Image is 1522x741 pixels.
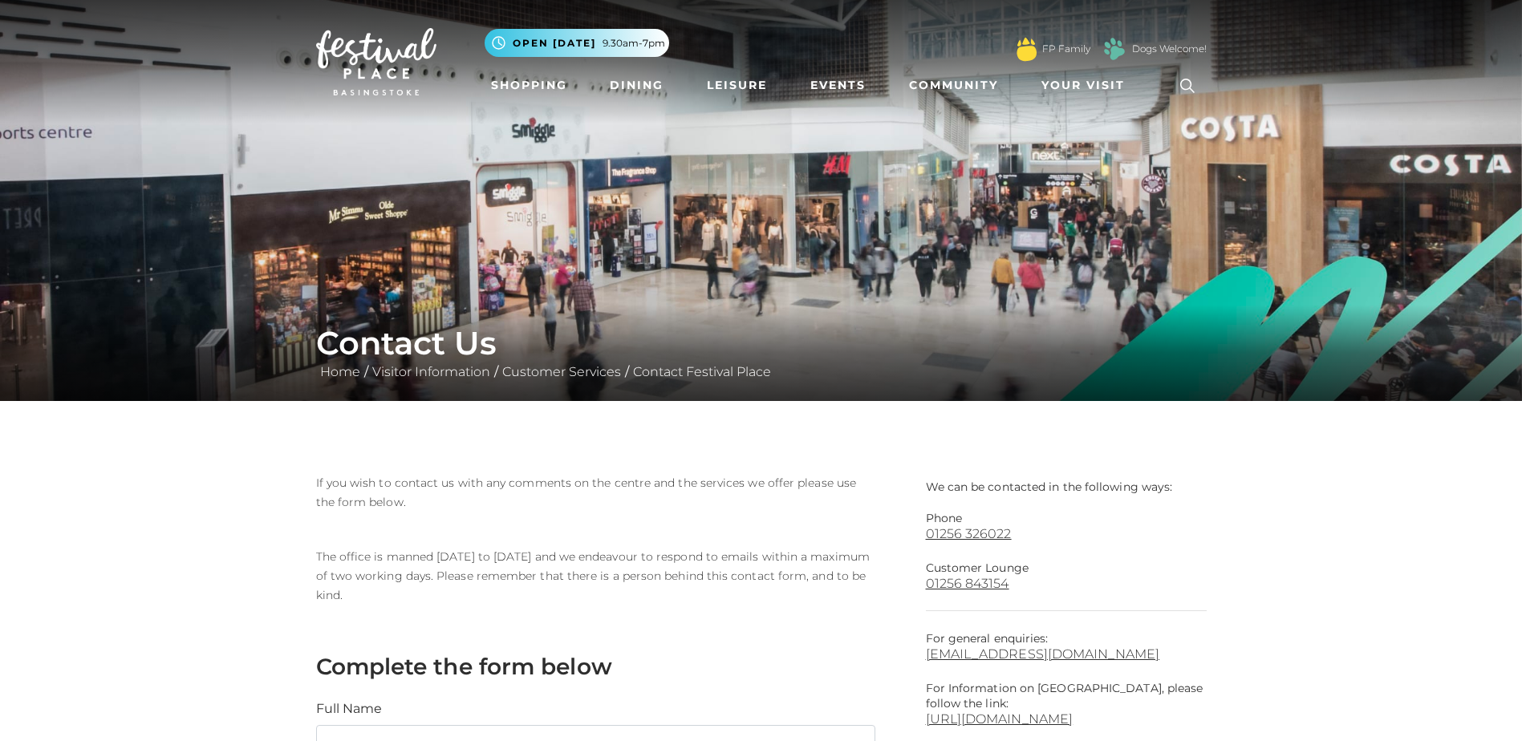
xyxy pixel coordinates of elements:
[316,28,436,95] img: Festival Place Logo
[498,364,625,379] a: Customer Services
[316,364,364,379] a: Home
[926,473,1207,495] p: We can be contacted in the following ways:
[1035,71,1139,100] a: Your Visit
[316,653,875,680] h3: Complete the form below
[304,324,1219,382] div: / / /
[316,473,875,512] p: If you wish to contact us with any comments on the centre and the services we offer please use th...
[603,71,670,100] a: Dining
[926,576,1207,591] a: 01256 843154
[485,29,669,57] button: Open [DATE] 9.30am-7pm
[316,547,875,605] p: The office is manned [DATE] to [DATE] and we endeavour to respond to emails within a maximum of t...
[700,71,773,100] a: Leisure
[316,324,1207,362] h1: Contact Us
[926,681,1207,711] p: For Information on [GEOGRAPHIC_DATA], please follow the link:
[926,646,1207,662] a: [EMAIL_ADDRESS][DOMAIN_NAME]
[513,36,596,51] span: Open [DATE]
[1042,42,1090,56] a: FP Family
[485,71,574,100] a: Shopping
[926,511,1207,526] p: Phone
[1041,77,1125,94] span: Your Visit
[1132,42,1207,56] a: Dogs Welcome!
[926,526,1207,541] a: 01256 326022
[903,71,1005,100] a: Community
[603,36,665,51] span: 9.30am-7pm
[368,364,494,379] a: Visitor Information
[316,699,382,719] label: Full Name
[926,561,1207,576] p: Customer Lounge
[926,631,1207,662] p: For general enquiries:
[804,71,872,100] a: Events
[629,364,775,379] a: Contact Festival Place
[926,711,1074,727] a: [URL][DOMAIN_NAME]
